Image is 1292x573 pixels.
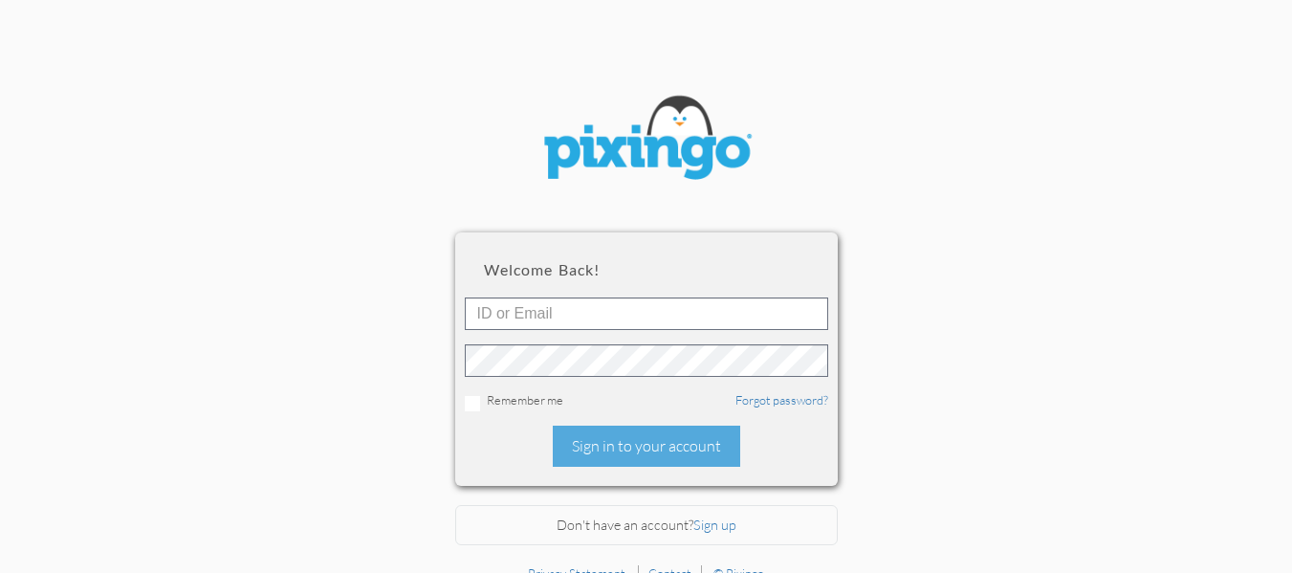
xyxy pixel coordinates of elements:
[553,426,740,467] div: Sign in to your account
[693,517,736,533] a: Sign up
[1291,572,1292,573] iframe: Chat
[735,392,828,408] a: Forgot password?
[455,505,838,546] div: Don't have an account?
[484,261,809,278] h2: Welcome back!
[465,391,828,411] div: Remember me
[465,298,828,330] input: ID or Email
[532,86,761,194] img: pixingo logo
